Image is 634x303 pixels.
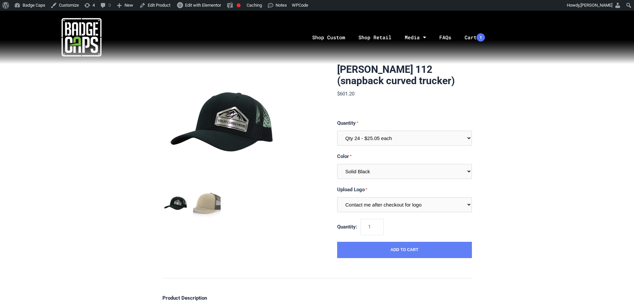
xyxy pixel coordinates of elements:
[162,64,286,187] img: BadgeCaps - Richardson 112
[337,242,472,258] button: Add to Cart
[162,190,190,218] img: BadgeCaps - Richardson 112
[458,20,492,55] a: Cart1
[337,64,472,86] h1: [PERSON_NAME] 112 (snapback curved trucker)
[337,224,357,230] span: Quantity:
[398,20,433,55] a: Media
[237,3,241,7] div: Focus keyphrase not set
[162,190,190,218] button: mark as featured image
[433,20,458,55] a: FAQs
[337,186,472,194] label: Upload Logo
[185,3,221,8] span: Edit with Elementor
[163,20,634,55] nav: Menu
[162,295,472,301] h4: Product Description
[62,17,102,57] img: badgecaps white logo with green acccent
[337,91,354,97] span: $601.20
[337,119,472,127] label: Quantity
[337,152,472,161] label: Color
[580,3,612,8] span: [PERSON_NAME]
[193,190,221,218] button: mark as featured image
[306,20,352,55] a: Shop Custom
[601,271,634,303] iframe: Chat Widget
[352,20,398,55] a: Shop Retail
